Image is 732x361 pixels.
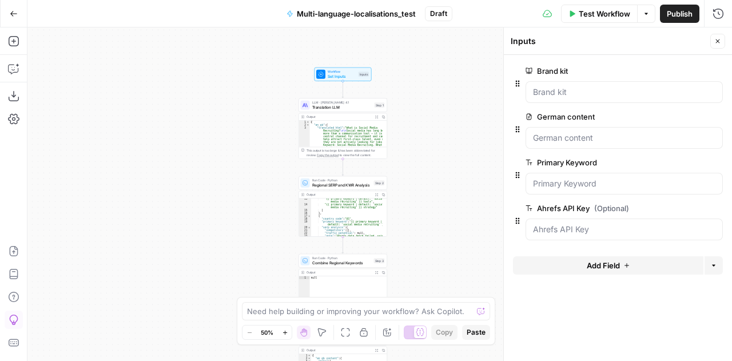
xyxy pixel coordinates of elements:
button: Multi-language-localisations_test [280,5,423,23]
div: 23 [299,235,312,240]
div: 16 [299,212,312,215]
button: Add Field [513,256,703,275]
span: Toggle code folding, rows 20 through 24 [308,226,311,229]
div: WorkflowSet InputsInputs [299,68,387,81]
div: 17 [299,215,312,217]
input: Primary Keyword [533,178,715,189]
div: Output [307,192,372,197]
div: Inputs [511,35,707,47]
div: 14 [299,203,312,209]
span: Toggle code folding, rows 2 through 4 [307,124,310,126]
span: Publish [667,8,693,19]
div: 18 [299,217,312,220]
div: Output [307,114,372,119]
button: Paste [462,325,490,340]
span: Workflow [328,69,356,74]
span: Regional SERP and KWR Analysis [312,182,372,188]
span: Translation LLM [312,104,372,110]
div: 1 [299,276,310,279]
div: Run Code · PythonRegional SERP and KWR AnalysisStep 2Output "{{ primary_keyword | default: 'socia... [299,176,387,237]
g: Edge from step_2 to step_3 [342,236,344,253]
label: Primary Keyword [526,157,658,168]
span: 50% [261,328,273,337]
input: Brand kit [533,86,715,98]
span: Run Code · Python [312,256,372,260]
div: LLM · [PERSON_NAME] 4.1Translation LLMStep 1Output{ "en_gb":{ "translated_html":"What is Social M... [299,98,387,159]
span: Combine Regional Keywords [312,260,372,265]
div: 21 [299,229,312,232]
span: Toggle code folding, rows 1 through 5 [307,121,310,124]
label: Brand kit [526,65,658,77]
span: Test Workflow [579,8,630,19]
span: Paste [467,327,486,338]
span: Toggle code folding, rows 1 through 11 [308,354,311,357]
div: Step 2 [374,180,385,185]
span: (Optional) [594,203,629,214]
span: Copy the output [317,153,339,157]
g: Edge from step_1 to step_2 [342,158,344,175]
span: Run Code · Python [312,178,372,183]
div: 20 [299,226,312,229]
div: Inputs [359,72,369,77]
span: Multi-language-localisations_test [297,8,416,19]
g: Edge from start to step_1 [342,81,344,97]
div: Output [307,348,372,352]
label: Ahrefs API Key [526,203,658,214]
div: This output is too large & has been abbreviated for review. to view the full content. [307,148,385,157]
div: Step 1 [375,102,385,108]
button: Test Workflow [561,5,638,23]
div: 22 [299,232,312,235]
span: Add Field [587,260,620,271]
span: Toggle code folding, rows 2 through 10 [308,357,311,360]
div: Step 3 [374,258,385,263]
span: Set Inputs [328,73,356,79]
button: Copy [431,325,457,340]
div: 1 [299,121,310,124]
div: 2 [299,357,312,360]
div: 1 [299,354,312,357]
div: Run Code · PythonCombine Regional KeywordsStep 3Outputnull [299,254,387,315]
span: Toggle code folding, rows 17 through 30 [308,215,311,217]
input: Ahrefs API Key [533,224,715,235]
input: German content [533,132,715,144]
label: German content [526,111,658,122]
div: 13 [299,197,312,203]
span: Draft [430,9,447,19]
button: Publish [660,5,699,23]
div: 2 [299,124,310,126]
span: LLM · [PERSON_NAME] 4.1 [312,100,372,105]
div: 15 [299,209,312,212]
div: 19 [299,220,312,226]
span: Copy [436,327,453,338]
div: Output [307,270,372,275]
